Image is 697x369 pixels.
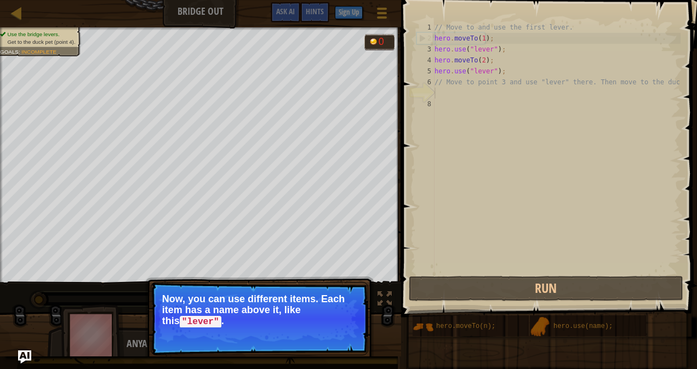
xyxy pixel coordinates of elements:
[7,31,59,37] span: Use the bridge levers.
[436,322,495,330] span: hero.moveTo(n);
[306,6,324,16] span: Hints
[271,2,300,22] button: Ask AI
[379,37,390,47] div: 0
[162,293,357,327] p: Now, you can use different items. Each item has a name above it, like this .
[18,350,31,364] button: Ask AI
[416,44,435,55] div: 3
[364,34,395,50] div: Team 'humans' has 0 gold.
[416,77,435,88] div: 6
[530,316,551,337] img: portrait.png
[417,33,435,44] div: 2
[409,276,683,301] button: Run
[416,66,435,77] div: 5
[416,88,435,99] div: 7
[416,22,435,33] div: 1
[413,316,433,337] img: portrait.png
[276,6,295,16] span: Ask AI
[416,99,435,109] div: 8
[368,2,396,28] button: Show game menu
[19,49,21,55] span: :
[416,55,435,66] div: 4
[7,39,75,45] span: Get to the duck pet (point 4).
[553,322,613,330] span: hero.use(name);
[335,6,363,19] button: Sign Up
[180,316,221,328] code: "lever"
[21,49,56,55] span: Incomplete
